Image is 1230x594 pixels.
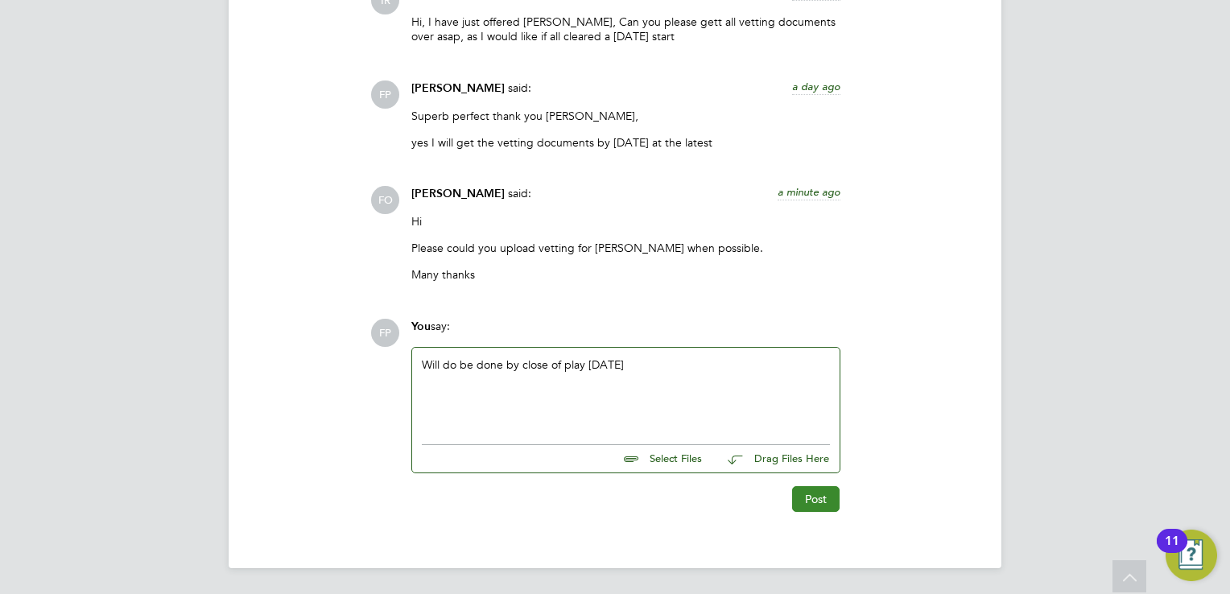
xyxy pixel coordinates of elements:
span: [PERSON_NAME] [411,187,505,200]
p: Hi [411,214,840,229]
div: say: [411,319,840,347]
div: 11 [1165,541,1179,562]
span: said: [508,80,531,95]
button: Post [792,486,840,512]
p: Please could you upload vetting for [PERSON_NAME] when possible. [411,241,840,255]
span: said: [508,186,531,200]
span: FO [371,186,399,214]
span: a day ago [792,80,840,93]
span: [PERSON_NAME] [411,81,505,95]
span: FP [371,319,399,347]
span: You [411,320,431,333]
p: Superb perfect thank you [PERSON_NAME], [411,109,840,123]
div: Will do be done by close of play [DATE] [422,357,830,427]
p: yes I will get the vetting documents by [DATE] at the latest [411,135,840,150]
span: a minute ago [778,185,840,199]
p: Hi, I have just offered [PERSON_NAME], Can you please gett all vetting documents over asap, as I ... [411,14,840,43]
button: Open Resource Center, 11 new notifications [1166,530,1217,581]
span: FP [371,80,399,109]
p: Many thanks [411,267,840,282]
button: Drag Files Here [715,443,830,476]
